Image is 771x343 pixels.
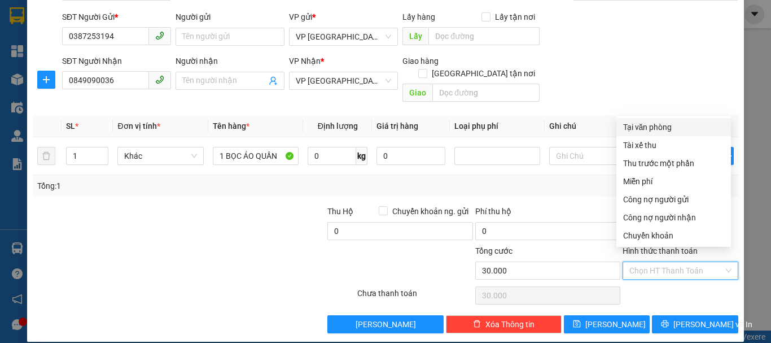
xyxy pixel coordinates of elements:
span: printer [661,320,669,329]
li: Hotline: 1900252555 [106,42,472,56]
span: Lấy hàng [402,12,435,21]
span: Tên hàng [213,121,249,131]
div: Cước gửi hàng sẽ được ghi vào công nợ của người nhận [616,209,731,227]
span: Giá trị hàng [376,121,418,131]
span: [PERSON_NAME] [356,318,416,331]
span: Lấy [402,27,428,45]
input: Dọc đường [432,84,540,102]
span: [PERSON_NAME] và In [673,318,752,331]
input: Ghi Chú [549,147,635,165]
button: deleteXóa Thông tin [446,315,562,333]
input: VD: Bàn, Ghế [213,147,299,165]
div: Phí thu hộ [475,205,620,222]
span: kg [356,147,367,165]
div: SĐT Người Gửi [62,11,171,23]
th: Ghi chú [545,115,639,137]
div: Thu trước một phần [623,157,724,170]
span: Lấy tận nơi [490,11,540,23]
span: user-add [269,76,278,85]
div: Công nợ người nhận [623,211,724,224]
span: Giao [402,84,432,102]
input: 0 [376,147,445,165]
input: Dọc đường [428,27,540,45]
div: Công nợ người gửi [623,193,724,206]
span: Tổng cước [475,246,512,255]
span: Giao hàng [402,57,439,66]
span: Thu Hộ [327,207,353,216]
span: phone [155,31,164,40]
span: delete [473,320,481,329]
button: save[PERSON_NAME] [564,315,650,333]
button: printer[PERSON_NAME] và In [652,315,738,333]
span: save [573,320,581,329]
li: Cổ Đạm, xã [GEOGRAPHIC_DATA], [GEOGRAPHIC_DATA] [106,28,472,42]
button: [PERSON_NAME] [327,315,443,333]
div: VP gửi [289,11,398,23]
div: Tài xế thu [623,139,724,151]
button: delete [37,147,55,165]
span: [GEOGRAPHIC_DATA] tận nơi [427,67,540,80]
div: Chuyển khoản [623,229,724,242]
img: logo.jpg [14,14,71,71]
b: GỬI : VP [GEOGRAPHIC_DATA] [14,82,168,120]
div: Tổng: 1 [37,180,299,192]
span: Định lượng [318,121,358,131]
div: Người gửi [176,11,284,23]
span: VP Nhận [289,57,321,66]
span: SL [66,121,75,131]
span: Đơn vị tính [117,121,160,131]
span: plus [38,75,55,84]
div: Tại văn phòng [623,121,724,133]
span: VP Bình Lộc [296,28,391,45]
div: SĐT Người Nhận [62,55,171,67]
button: plus [37,71,55,89]
span: phone [155,75,164,84]
div: Miễn phí [623,175,724,188]
div: Chưa thanh toán [356,287,474,307]
span: Khác [124,147,196,164]
div: Cước gửi hàng sẽ được ghi vào công nợ của người gửi [616,190,731,209]
span: VP Mỹ Đình [296,72,391,89]
th: Loại phụ phí [450,115,545,137]
span: [PERSON_NAME] [585,318,646,331]
div: Người nhận [176,55,284,67]
label: Hình thức thanh toán [623,246,698,255]
span: Xóa Thông tin [485,318,535,331]
span: Chuyển khoản ng. gửi [388,205,473,218]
